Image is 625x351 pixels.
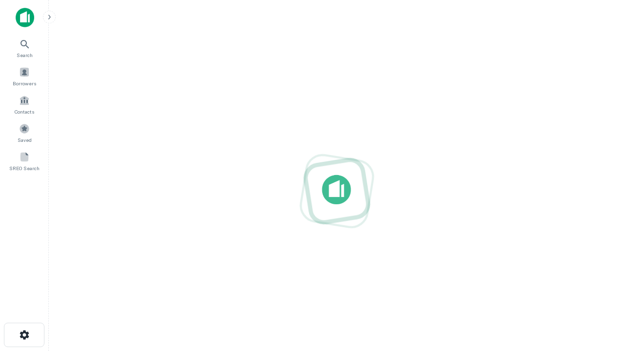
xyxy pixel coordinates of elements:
[576,242,625,289] iframe: Chat Widget
[3,35,46,61] a: Search
[3,91,46,117] a: Contacts
[9,164,40,172] span: SREO Search
[15,108,34,116] span: Contacts
[3,148,46,174] a: SREO Search
[13,79,36,87] span: Borrowers
[16,8,34,27] img: capitalize-icon.png
[17,51,33,59] span: Search
[3,119,46,146] a: Saved
[18,136,32,144] span: Saved
[3,63,46,89] a: Borrowers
